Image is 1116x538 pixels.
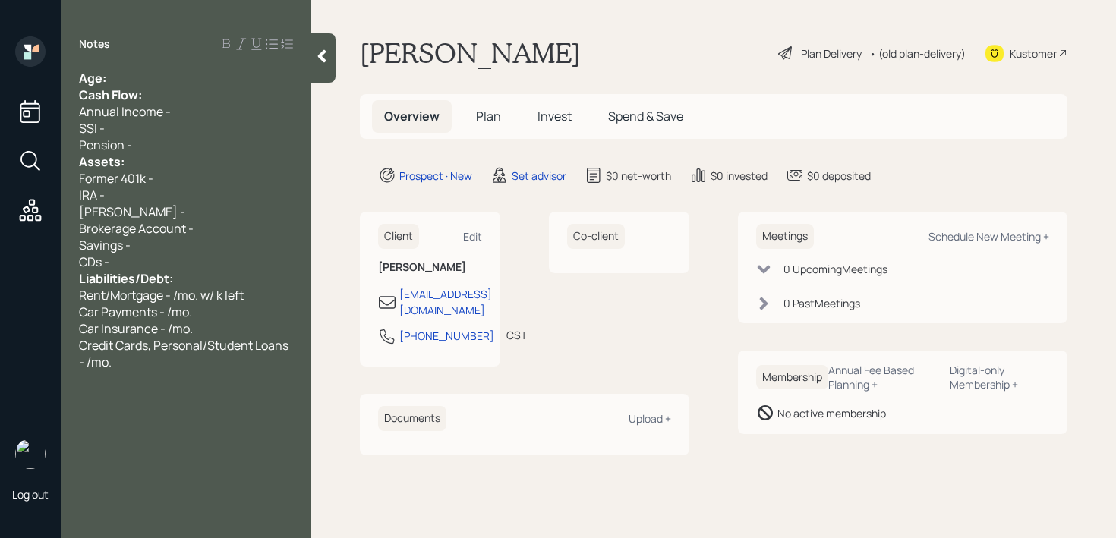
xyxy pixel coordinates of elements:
span: Liabilities/Debt: [79,270,173,287]
div: 0 Upcoming Meeting s [783,261,887,277]
span: Invest [538,108,572,124]
div: [EMAIL_ADDRESS][DOMAIN_NAME] [399,286,492,318]
span: Assets: [79,153,125,170]
span: Car Insurance - /mo. [79,320,193,337]
div: • (old plan-delivery) [869,46,966,61]
span: Brokerage Account - [79,220,194,237]
div: Plan Delivery [801,46,862,61]
div: Set advisor [512,168,566,184]
div: No active membership [777,405,886,421]
div: $0 invested [711,168,768,184]
div: CST [506,327,527,343]
span: SSI - [79,120,105,137]
span: Savings - [79,237,131,253]
span: Age: [79,70,106,87]
span: Plan [476,108,501,124]
h6: Client [378,224,419,249]
span: Rent/Mortgage - /mo. w/ k left [79,287,244,304]
img: retirable_logo.png [15,439,46,469]
span: IRA - [79,187,105,203]
div: Schedule New Meeting + [928,229,1049,244]
h6: Co-client [567,224,625,249]
span: Cash Flow: [79,87,142,103]
span: CDs - [79,253,109,270]
span: Annual Income - [79,103,171,120]
span: Overview [384,108,440,124]
div: 0 Past Meeting s [783,295,860,311]
div: Upload + [629,411,671,426]
h6: Meetings [756,224,814,249]
span: Car Payments - /mo. [79,304,192,320]
h1: [PERSON_NAME] [360,36,581,70]
div: $0 net-worth [606,168,671,184]
span: Credit Cards, Personal/Student Loans - /mo. [79,337,291,370]
h6: [PERSON_NAME] [378,261,482,274]
span: Former 401k - [79,170,153,187]
div: Digital-only Membership + [950,363,1049,392]
div: Edit [463,229,482,244]
div: [PHONE_NUMBER] [399,328,494,344]
div: Annual Fee Based Planning + [828,363,938,392]
h6: Membership [756,365,828,390]
div: Log out [12,487,49,502]
span: Spend & Save [608,108,683,124]
div: Prospect · New [399,168,472,184]
div: Kustomer [1010,46,1057,61]
div: $0 deposited [807,168,871,184]
label: Notes [79,36,110,52]
span: [PERSON_NAME] - [79,203,185,220]
span: Pension - [79,137,132,153]
h6: Documents [378,406,446,431]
